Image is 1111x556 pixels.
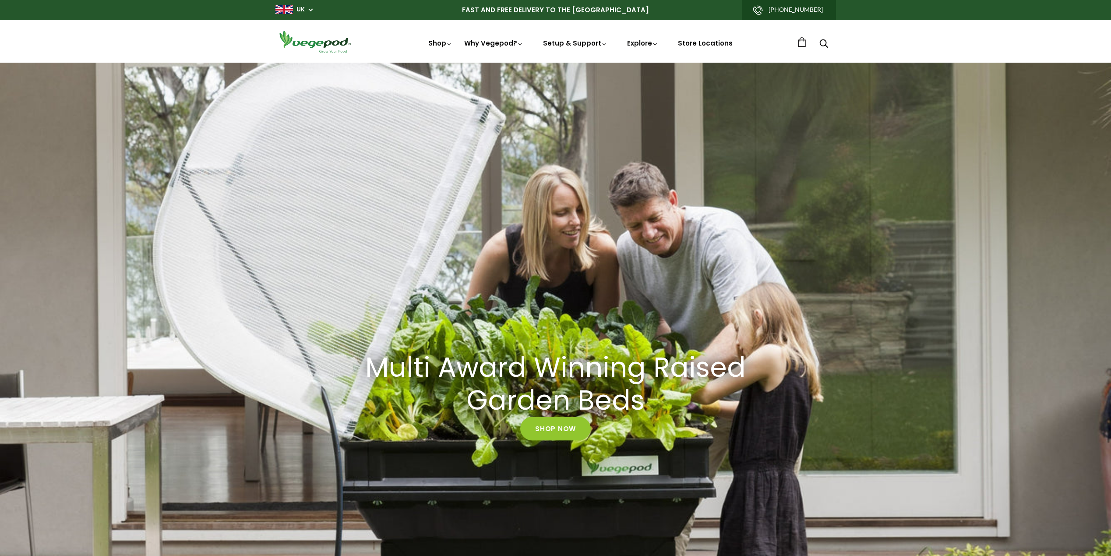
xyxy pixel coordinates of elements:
img: Vegepod [275,29,354,54]
a: Search [819,40,828,49]
a: Multi Award Winning Raised Garden Beds [348,351,764,417]
a: UK [296,5,305,14]
h2: Multi Award Winning Raised Garden Beds [359,351,753,417]
a: Why Vegepod? [464,39,524,48]
a: Shop [428,39,453,48]
a: Setup & Support [543,39,608,48]
img: gb_large.png [275,5,293,14]
a: Shop Now [520,417,591,441]
a: Explore [627,39,659,48]
a: Store Locations [678,39,733,48]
